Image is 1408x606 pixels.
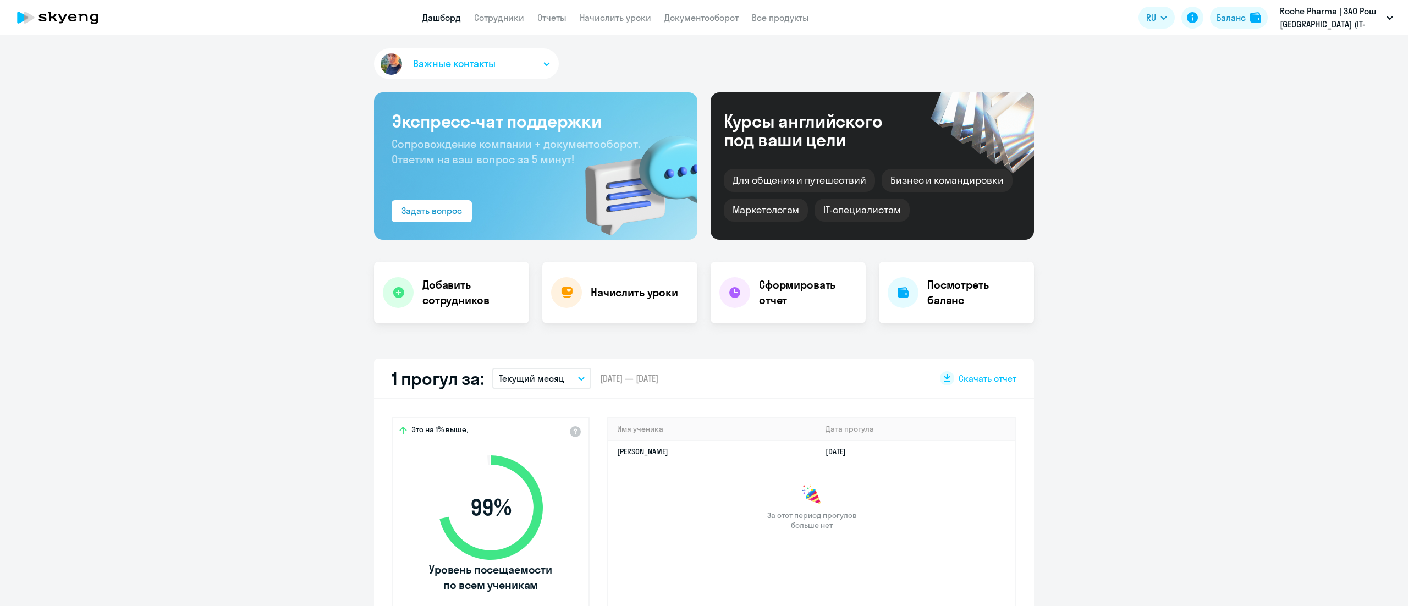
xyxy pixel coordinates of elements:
[600,372,658,384] span: [DATE] — [DATE]
[664,12,739,23] a: Документооборот
[801,484,823,506] img: congrats
[752,12,809,23] a: Все продукты
[374,48,559,79] button: Важные контакты
[537,12,566,23] a: Отчеты
[392,110,680,132] h3: Экспресс-чат поддержки
[1217,11,1246,24] div: Баланс
[759,277,857,308] h4: Сформировать отчет
[959,372,1016,384] span: Скачать отчет
[724,169,875,192] div: Для общения и путешествий
[580,12,651,23] a: Начислить уроки
[474,12,524,23] a: Сотрудники
[608,418,817,440] th: Имя ученика
[499,372,564,385] p: Текущий месяц
[378,51,404,77] img: avatar
[927,277,1025,308] h4: Посмотреть баланс
[392,137,640,166] span: Сопровождение компании + документооборот. Ответим на ваш вопрос за 5 минут!
[392,367,483,389] h2: 1 прогул за:
[724,112,912,149] div: Курсы английского под ваши цели
[569,116,697,240] img: bg-img
[422,12,461,23] a: Дашборд
[392,200,472,222] button: Задать вопрос
[766,510,858,530] span: За этот период прогулов больше нет
[427,562,554,593] span: Уровень посещаемости по всем ученикам
[817,418,1015,440] th: Дата прогула
[1250,12,1261,23] img: balance
[402,204,462,217] div: Задать вопрос
[724,199,808,222] div: Маркетологам
[1146,11,1156,24] span: RU
[591,285,678,300] h4: Начислить уроки
[815,199,909,222] div: IT-специалистам
[422,277,520,308] h4: Добавить сотрудников
[1138,7,1175,29] button: RU
[617,447,668,456] a: [PERSON_NAME]
[882,169,1013,192] div: Бизнес и командировки
[1280,4,1382,31] p: Roche Pharma | ЗАО Рош [GEOGRAPHIC_DATA] (IT-департамент), АО "[GEOGRAPHIC_DATA]/[GEOGRAPHIC_DATA...
[427,494,554,521] span: 99 %
[1210,7,1268,29] button: Балансbalance
[413,57,496,71] span: Важные контакты
[492,368,591,389] button: Текущий месяц
[826,447,855,456] a: [DATE]
[1274,4,1399,31] button: Roche Pharma | ЗАО Рош [GEOGRAPHIC_DATA] (IT-департамент), АО "[GEOGRAPHIC_DATA]/[GEOGRAPHIC_DATA...
[411,425,468,438] span: Это на 1% выше,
